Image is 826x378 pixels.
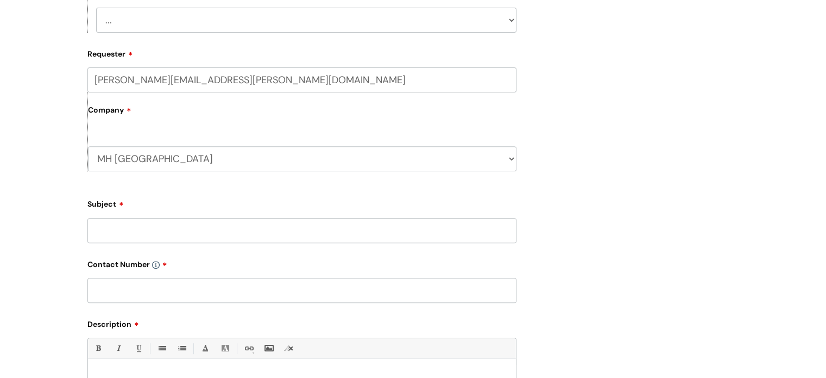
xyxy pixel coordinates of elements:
a: Link [242,342,255,355]
label: Contact Number [87,256,516,269]
a: • Unordered List (Ctrl-Shift-7) [155,342,168,355]
input: Email [87,67,516,92]
label: Description [87,316,516,329]
label: Company [88,102,516,126]
a: Font Color [198,342,212,355]
a: 1. Ordered List (Ctrl-Shift-8) [175,342,188,355]
a: Remove formatting (Ctrl-\) [282,342,295,355]
img: info-icon.svg [152,261,160,269]
label: Requester [87,46,516,59]
a: Insert Image... [262,342,275,355]
a: Back Color [218,342,232,355]
label: Subject [87,196,516,209]
a: Italic (Ctrl-I) [111,342,125,355]
a: Bold (Ctrl-B) [91,342,105,355]
a: Underline(Ctrl-U) [131,342,145,355]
